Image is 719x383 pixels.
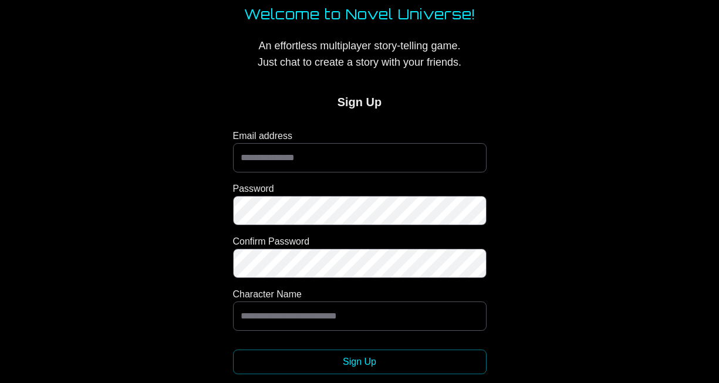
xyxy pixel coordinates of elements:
[233,129,487,143] label: Email address
[233,235,487,249] label: Confirm Password
[244,94,475,110] h2: Sign Up
[233,350,487,374] button: Sign Up
[233,287,487,301] label: Character Name
[233,182,487,196] label: Password
[244,5,475,23] h1: Welcome to Novel Universe!
[244,38,475,70] p: An effortless multiplayer story-telling game. Just chat to create a story with your friends.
